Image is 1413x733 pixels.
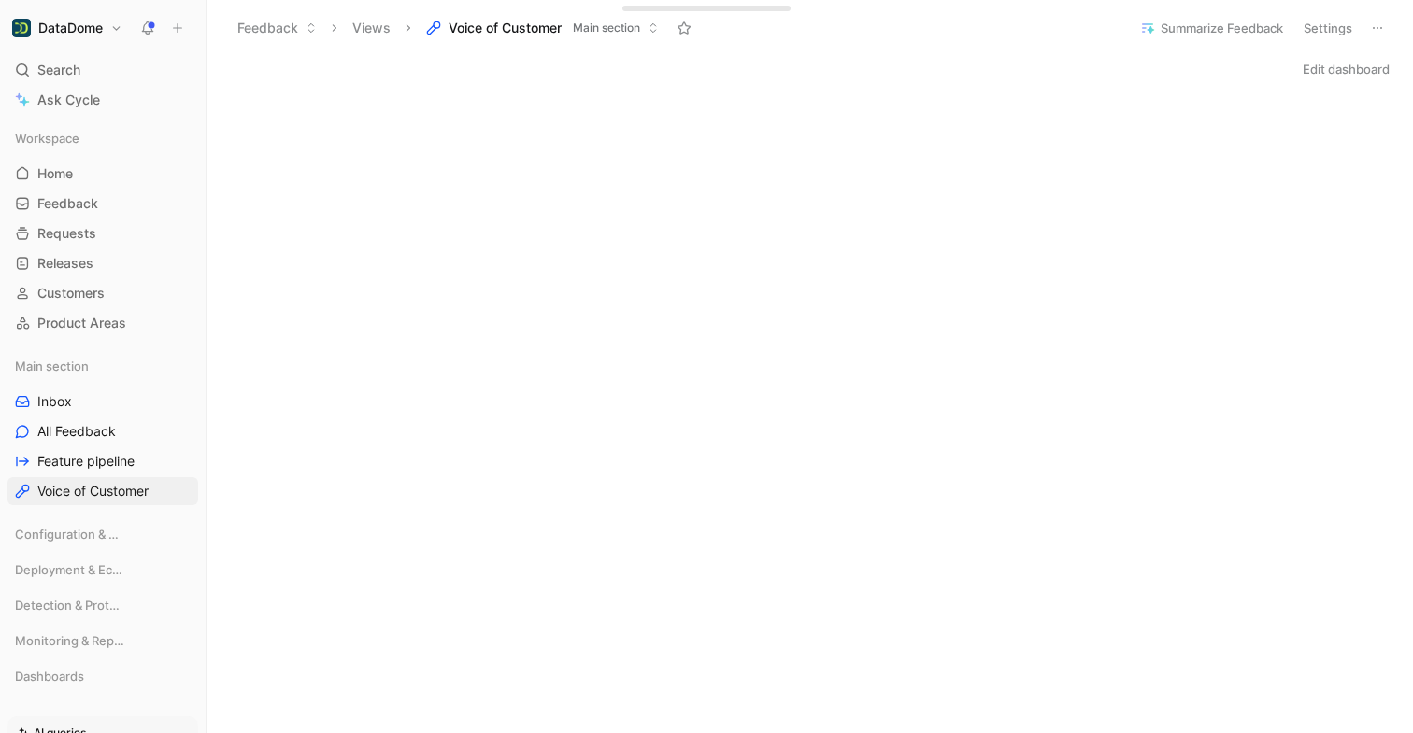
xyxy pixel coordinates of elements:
[7,388,198,416] a: Inbox
[7,279,198,307] a: Customers
[7,124,198,152] div: Workspace
[7,556,198,589] div: Deployment & Ecosystem
[7,591,198,619] div: Detection & Protection
[15,631,126,650] span: Monitoring & Reporting
[1295,15,1361,41] button: Settings
[7,591,198,625] div: Detection & Protection
[7,627,198,655] div: Monitoring & Reporting
[1132,15,1292,41] button: Summarize Feedback
[37,314,126,332] span: Product Areas
[15,525,127,543] span: Configuration & Access
[15,129,79,148] span: Workspace
[344,14,399,42] button: Views
[37,224,96,243] span: Requests
[229,14,325,42] button: Feedback
[7,219,198,247] a: Requests
[15,357,89,375] span: Main section
[7,56,198,84] div: Search
[37,194,98,213] span: Feedback
[7,447,198,475] a: Feature pipeline
[7,86,198,114] a: Ask Cycle
[7,520,198,554] div: Configuration & Access
[37,164,73,183] span: Home
[573,19,640,37] span: Main section
[7,352,198,505] div: Main sectionInboxAll FeedbackFeature pipelineVoice of Customer
[7,662,198,690] div: Dashboards
[37,254,93,273] span: Releases
[7,417,198,445] a: All Feedback
[7,627,198,660] div: Monitoring & Reporting
[7,520,198,548] div: Configuration & Access
[15,596,126,614] span: Detection & Protection
[7,477,198,505] a: Voice of Customer
[7,190,198,218] a: Feedback
[38,20,103,36] h1: DataDome
[7,160,198,188] a: Home
[37,59,80,81] span: Search
[449,19,562,37] span: Voice of Customer
[7,249,198,277] a: Releases
[37,284,105,303] span: Customers
[37,452,135,471] span: Feature pipeline
[7,309,198,337] a: Product Areas
[37,392,72,411] span: Inbox
[1294,56,1398,82] button: Edit dashboard
[7,556,198,584] div: Deployment & Ecosystem
[7,662,198,696] div: Dashboards
[15,667,84,685] span: Dashboards
[37,89,100,111] span: Ask Cycle
[7,352,198,380] div: Main section
[37,482,149,500] span: Voice of Customer
[418,14,667,42] button: Voice of CustomerMain section
[37,422,116,441] span: All Feedback
[12,19,31,37] img: DataDome
[7,15,127,41] button: DataDomeDataDome
[15,560,129,579] span: Deployment & Ecosystem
